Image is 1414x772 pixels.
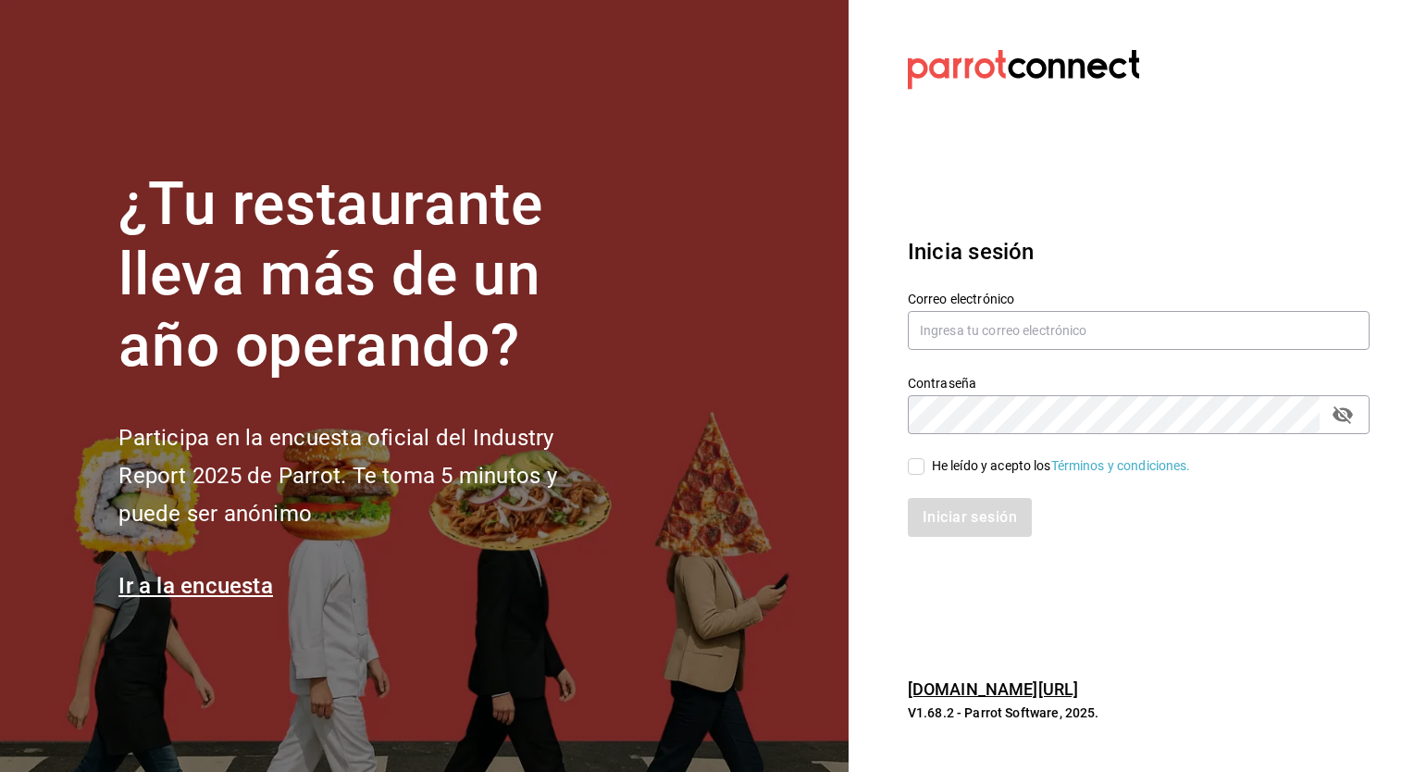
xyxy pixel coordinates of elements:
h3: Inicia sesión [908,235,1370,268]
input: Ingresa tu correo electrónico [908,311,1370,350]
p: V1.68.2 - Parrot Software, 2025. [908,704,1370,722]
h2: Participa en la encuesta oficial del Industry Report 2025 de Parrot. Te toma 5 minutos y puede se... [118,419,618,532]
label: Contraseña [908,376,1370,389]
a: Ir a la encuesta [118,573,273,599]
a: [DOMAIN_NAME][URL] [908,679,1078,699]
button: passwordField [1327,399,1358,430]
div: He leído y acepto los [932,456,1191,476]
label: Correo electrónico [908,292,1370,305]
h1: ¿Tu restaurante lleva más de un año operando? [118,169,618,382]
a: Términos y condiciones. [1051,458,1191,473]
